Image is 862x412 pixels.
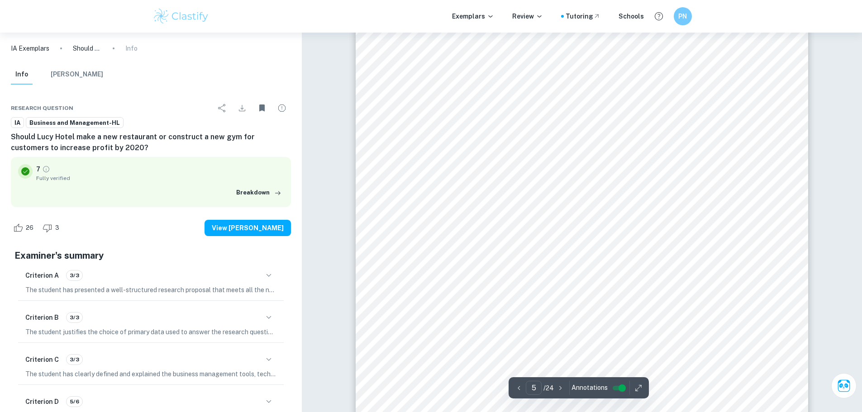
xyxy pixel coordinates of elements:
span: 5/6 [67,398,82,406]
button: View [PERSON_NAME] [205,220,291,236]
button: Ask Clai [831,373,857,398]
img: Clastify logo [152,7,210,25]
span: 3/3 [67,355,82,364]
span: 3/3 [67,313,82,322]
a: Schools [619,11,644,21]
span: Business and Management-HL [26,118,123,128]
span: Annotations [571,383,608,393]
p: The student has clearly defined and explained the business management tools, techniques and theor... [25,369,276,379]
div: Report issue [273,99,291,117]
a: Tutoring [566,11,600,21]
h6: Criterion D [25,397,59,407]
span: Fully verified [36,174,284,182]
p: Exemplars [452,11,494,21]
p: / 24 [543,383,554,393]
div: Share [213,99,231,117]
h6: PN [677,11,688,21]
h6: Criterion B [25,313,59,322]
div: Like [11,221,38,235]
button: [PERSON_NAME] [51,65,103,85]
p: The student has presented a well-structured research proposal that meets all the necessary subcri... [25,285,276,295]
span: 3 [50,223,64,232]
div: Download [233,99,251,117]
span: Research question [11,104,73,112]
p: 7 [36,164,40,174]
button: Breakdown [234,186,284,199]
a: Grade fully verified [42,165,50,173]
button: Help and Feedback [651,9,667,24]
h6: Should Lucy Hotel make a new restaurant or construct a new gym for customers to increase profit b... [11,132,291,153]
span: 26 [21,223,38,232]
h6: Criterion A [25,270,59,280]
a: Business and Management-HL [26,117,124,128]
p: Should Lucy Hotel make a new restaurant or construct a new gym for customers to increase profit b... [73,43,102,53]
p: Review [512,11,543,21]
h6: Criterion C [25,355,59,365]
button: PN [674,7,692,25]
span: 3/3 [67,271,82,279]
h5: Examiner's summary [14,249,287,262]
button: Info [11,65,33,85]
p: The student justifies the choice of primary data used to answer the research question and uses va... [25,327,276,337]
p: Info [125,43,138,53]
span: IA [11,118,24,128]
div: Unbookmark [253,99,271,117]
a: IA [11,117,24,128]
div: Dislike [40,221,64,235]
a: IA Exemplars [11,43,49,53]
